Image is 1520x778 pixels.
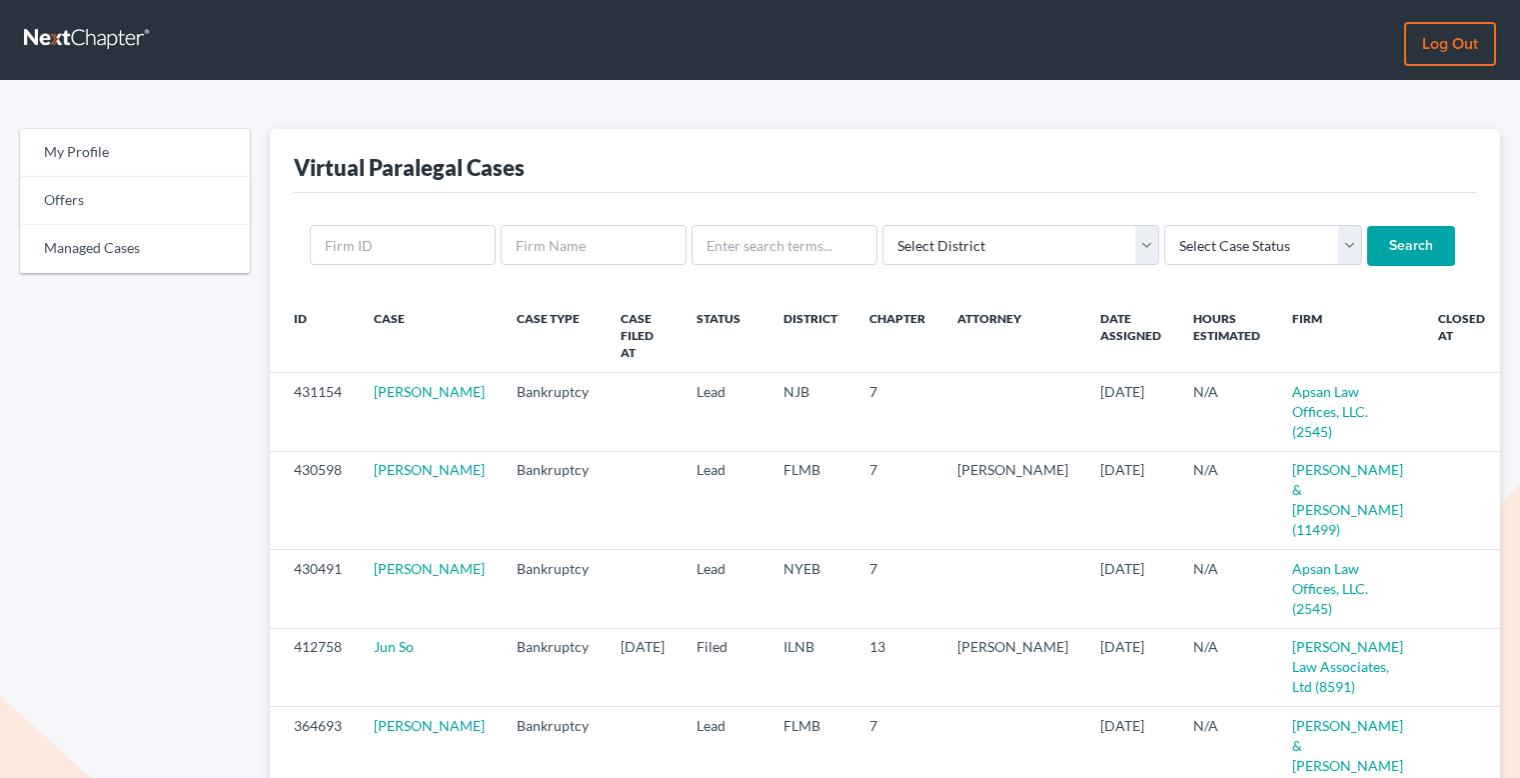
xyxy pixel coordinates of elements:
td: [DATE] [1084,550,1177,628]
td: Bankruptcy [501,550,605,628]
td: Bankruptcy [501,628,605,706]
td: Filed [681,628,767,706]
td: [PERSON_NAME] [941,628,1084,706]
th: Hours Estimated [1177,298,1276,373]
a: My Profile [20,129,250,177]
a: [PERSON_NAME] [374,383,485,400]
input: Enter search terms... [692,225,877,265]
td: 412758 [270,628,358,706]
td: [DATE] [1084,373,1177,451]
td: Bankruptcy [501,451,605,549]
a: [PERSON_NAME] [374,461,485,478]
a: [PERSON_NAME] [374,560,485,577]
th: Closed at [1422,298,1501,373]
td: N/A [1177,373,1276,451]
td: Lead [681,550,767,628]
td: 431154 [270,373,358,451]
a: [PERSON_NAME] Law Associates, Ltd (8591) [1292,638,1403,695]
td: [DATE] [605,628,681,706]
th: Date Assigned [1084,298,1177,373]
td: N/A [1177,451,1276,549]
td: 7 [853,550,941,628]
td: [DATE] [1084,628,1177,706]
a: [PERSON_NAME] & [PERSON_NAME] (11499) [1292,461,1403,538]
th: Chapter [853,298,941,373]
td: [DATE] [1084,451,1177,549]
td: Lead [681,451,767,549]
a: [PERSON_NAME] [374,717,485,734]
a: Apsan Law Offices, LLC. (2545) [1292,383,1368,440]
input: Search [1367,226,1455,266]
div: Virtual Paralegal Cases [294,153,525,182]
td: FLMB [767,451,853,549]
td: ILNB [767,628,853,706]
td: N/A [1177,628,1276,706]
td: 7 [853,373,941,451]
td: [PERSON_NAME] [941,451,1084,549]
input: Firm Name [501,225,687,265]
th: Case Filed At [605,298,681,373]
td: NYEB [767,550,853,628]
td: 430491 [270,550,358,628]
th: Firm [1276,298,1422,373]
td: 7 [853,451,941,549]
td: N/A [1177,550,1276,628]
td: Bankruptcy [501,373,605,451]
th: ID [270,298,358,373]
td: Lead [681,373,767,451]
a: Apsan Law Offices, LLC. (2545) [1292,560,1368,617]
a: Offers [20,177,250,225]
td: 430598 [270,451,358,549]
a: Managed Cases [20,225,250,273]
input: Firm ID [310,225,496,265]
th: Status [681,298,767,373]
td: NJB [767,373,853,451]
a: Log out [1404,22,1496,66]
th: Case Type [501,298,605,373]
a: Jun So [374,638,414,655]
th: Attorney [941,298,1084,373]
th: Case [358,298,501,373]
td: 13 [853,628,941,706]
th: District [767,298,853,373]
